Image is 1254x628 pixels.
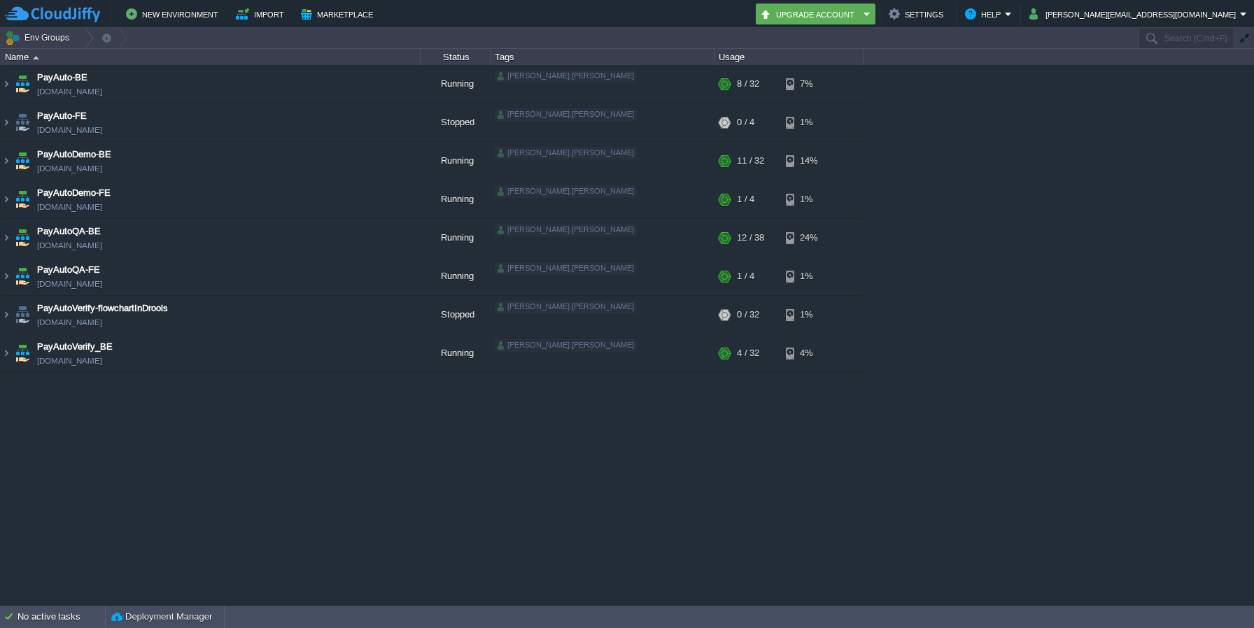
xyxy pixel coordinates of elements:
[1,142,12,180] img: AMDAwAAAACH5BAEAAAAALAAAAAABAAEAAAICRAEAOw==
[715,49,863,65] div: Usage
[13,180,32,218] img: AMDAwAAAACH5BAEAAAAALAAAAAABAAEAAAICRAEAOw==
[737,180,754,218] div: 1 / 4
[737,104,754,141] div: 0 / 4
[37,85,102,99] a: [DOMAIN_NAME]
[1,334,12,372] img: AMDAwAAAACH5BAEAAAAALAAAAAABAAEAAAICRAEAOw==
[5,6,100,23] img: CloudJiffy
[786,334,831,372] div: 4%
[495,339,637,352] div: [PERSON_NAME].[PERSON_NAME]
[421,180,491,218] div: Running
[737,142,764,180] div: 11 / 32
[495,301,637,313] div: [PERSON_NAME].[PERSON_NAME]
[737,65,759,103] div: 8 / 32
[37,71,87,85] a: PayAuto-BE
[37,162,102,176] a: [DOMAIN_NAME]
[37,263,100,277] a: PayAutoQA-FE
[33,56,39,59] img: AMDAwAAAACH5BAEAAAAALAAAAAABAAEAAAICRAEAOw==
[37,123,102,137] a: [DOMAIN_NAME]
[1029,6,1240,22] button: [PERSON_NAME][EMAIL_ADDRESS][DOMAIN_NAME]
[421,334,491,372] div: Running
[37,200,102,214] a: [DOMAIN_NAME]
[495,224,637,236] div: [PERSON_NAME].[PERSON_NAME]
[5,28,74,48] button: Env Groups
[421,49,490,65] div: Status
[1,180,12,218] img: AMDAwAAAACH5BAEAAAAALAAAAAABAAEAAAICRAEAOw==
[13,219,32,257] img: AMDAwAAAACH5BAEAAAAALAAAAAABAAEAAAICRAEAOw==
[236,6,288,22] button: Import
[1,49,420,65] div: Name
[421,104,491,141] div: Stopped
[13,334,32,372] img: AMDAwAAAACH5BAEAAAAALAAAAAABAAEAAAICRAEAOw==
[421,257,491,295] div: Running
[495,185,637,198] div: [PERSON_NAME].[PERSON_NAME]
[786,296,831,334] div: 1%
[13,104,32,141] img: AMDAwAAAACH5BAEAAAAALAAAAAABAAEAAAICRAEAOw==
[37,224,101,238] a: PayAutoQA-BE
[13,257,32,295] img: AMDAwAAAACH5BAEAAAAALAAAAAABAAEAAAICRAEAOw==
[13,296,32,334] img: AMDAwAAAACH5BAEAAAAALAAAAAABAAEAAAICRAEAOw==
[786,65,831,103] div: 7%
[421,142,491,180] div: Running
[37,148,111,162] a: PayAutoDemo-BE
[760,6,859,22] button: Upgrade Account
[1,219,12,257] img: AMDAwAAAACH5BAEAAAAALAAAAAABAAEAAAICRAEAOw==
[786,142,831,180] div: 14%
[111,610,212,624] button: Deployment Manager
[495,147,637,159] div: [PERSON_NAME].[PERSON_NAME]
[37,109,87,123] a: PayAuto-FE
[421,219,491,257] div: Running
[889,6,947,22] button: Settings
[17,606,105,628] div: No active tasks
[786,180,831,218] div: 1%
[1,296,12,334] img: AMDAwAAAACH5BAEAAAAALAAAAAABAAEAAAICRAEAOw==
[495,108,637,121] div: [PERSON_NAME].[PERSON_NAME]
[421,65,491,103] div: Running
[37,238,102,252] a: [DOMAIN_NAME]
[13,142,32,180] img: AMDAwAAAACH5BAEAAAAALAAAAAABAAEAAAICRAEAOw==
[1,104,12,141] img: AMDAwAAAACH5BAEAAAAALAAAAAABAAEAAAICRAEAOw==
[37,277,102,291] a: [DOMAIN_NAME]
[126,6,223,22] button: New Environment
[786,219,831,257] div: 24%
[495,70,637,83] div: [PERSON_NAME].[PERSON_NAME]
[737,296,759,334] div: 0 / 32
[37,354,102,368] span: [DOMAIN_NAME]
[491,49,714,65] div: Tags
[737,219,764,257] div: 12 / 38
[37,340,113,354] a: PayAutoVerify_BE
[37,315,102,329] a: [DOMAIN_NAME]
[37,301,168,315] a: PayAutoVerify-flowchartInDrools
[1,257,12,295] img: AMDAwAAAACH5BAEAAAAALAAAAAABAAEAAAICRAEAOw==
[965,6,1005,22] button: Help
[13,65,32,103] img: AMDAwAAAACH5BAEAAAAALAAAAAABAAEAAAICRAEAOw==
[786,257,831,295] div: 1%
[1,65,12,103] img: AMDAwAAAACH5BAEAAAAALAAAAAABAAEAAAICRAEAOw==
[301,6,377,22] button: Marketplace
[737,257,754,295] div: 1 / 4
[495,262,637,275] div: [PERSON_NAME].[PERSON_NAME]
[37,186,111,200] a: PayAutoDemo-FE
[737,334,759,372] div: 4 / 32
[421,296,491,334] div: Stopped
[786,104,831,141] div: 1%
